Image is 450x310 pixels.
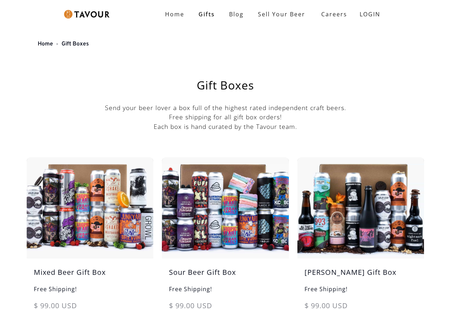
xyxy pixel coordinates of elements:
[158,7,191,21] a: Home
[27,103,424,131] p: Send your beer lover a box full of the highest rated independent craft beers. Free shipping for a...
[353,7,387,21] a: LOGIN
[27,267,153,285] h5: Mixed Beer Gift Box
[312,4,353,24] a: Careers
[297,285,424,300] h6: Free Shipping!
[321,7,347,21] strong: Careers
[165,10,184,18] strong: Home
[297,267,424,285] h5: [PERSON_NAME] Gift Box
[62,40,89,48] a: Gift Boxes
[162,267,288,285] h5: Sour Beer Gift Box
[27,285,153,300] h6: Free Shipping!
[251,7,312,21] a: Sell Your Beer
[191,7,222,21] a: Gifts
[38,40,53,48] a: Home
[44,80,406,91] h1: Gift Boxes
[162,285,288,300] h6: Free Shipping!
[222,7,251,21] a: Blog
